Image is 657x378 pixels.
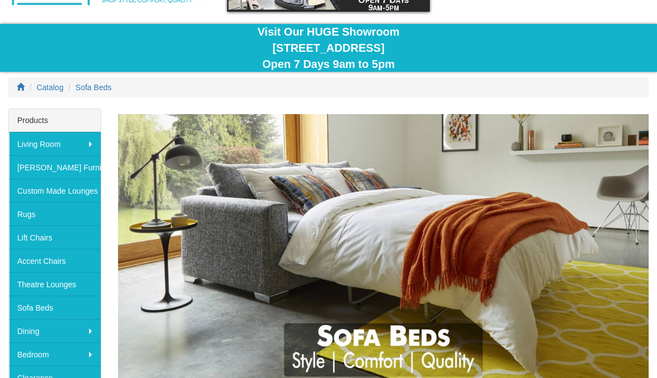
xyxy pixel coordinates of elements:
[9,155,101,179] a: [PERSON_NAME] Furniture
[9,109,101,132] div: Products
[9,225,101,249] a: Lift Chairs
[76,83,112,92] a: Sofa Beds
[9,342,101,366] a: Bedroom
[9,296,101,319] a: Sofa Beds
[9,132,101,155] a: Living Room
[9,319,101,342] a: Dining
[9,272,101,296] a: Theatre Lounges
[9,249,101,272] a: Accent Chairs
[9,202,101,225] a: Rugs
[37,83,63,92] a: Catalog
[9,179,101,202] a: Custom Made Lounges
[8,24,649,72] div: Visit Our HUGE Showroom [STREET_ADDRESS] Open 7 Days 9am to 5pm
